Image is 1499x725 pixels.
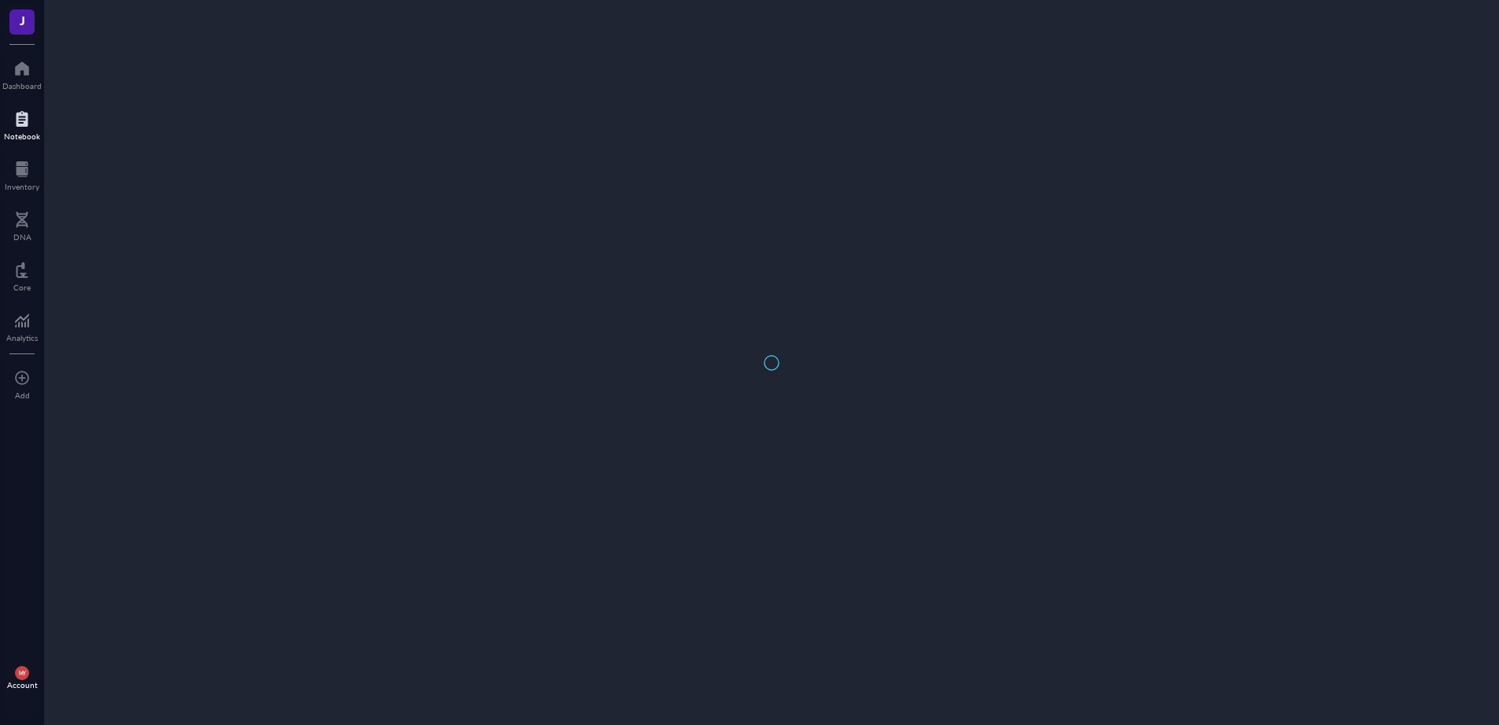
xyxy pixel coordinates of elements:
[18,670,25,676] span: MY
[13,232,31,242] div: DNA
[4,131,40,141] div: Notebook
[15,390,30,400] div: Add
[13,257,31,292] a: Core
[6,333,38,342] div: Analytics
[13,207,31,242] a: DNA
[5,157,39,191] a: Inventory
[7,680,38,690] div: Account
[6,308,38,342] a: Analytics
[4,106,40,141] a: Notebook
[13,283,31,292] div: Core
[2,81,42,91] div: Dashboard
[20,10,25,30] span: J
[2,56,42,91] a: Dashboard
[5,182,39,191] div: Inventory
